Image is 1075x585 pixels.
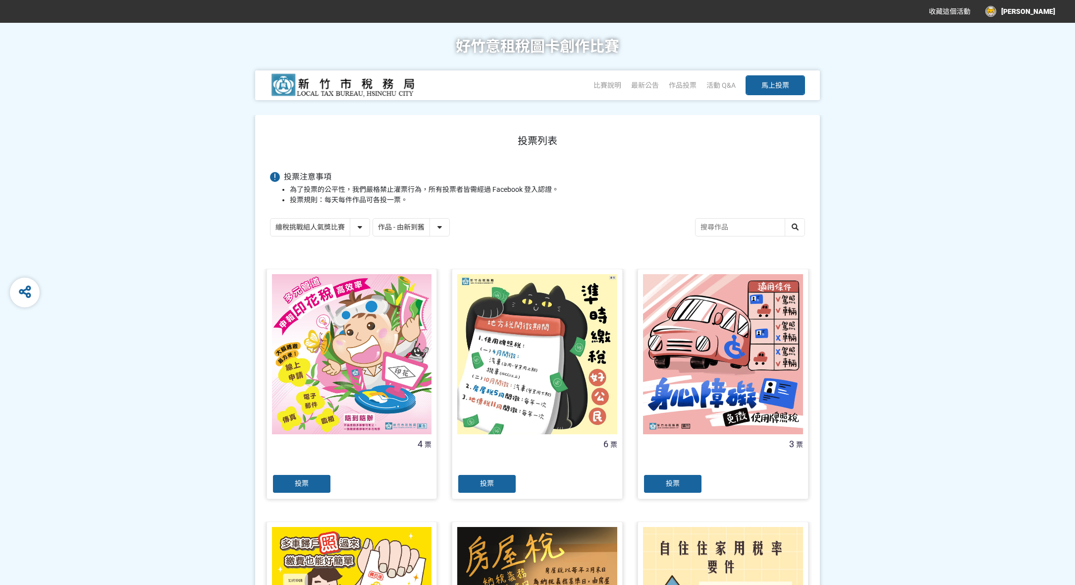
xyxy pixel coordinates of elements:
[418,439,423,449] span: 4
[270,73,419,98] img: 好竹意租稅圖卡創作比賽
[610,441,617,449] span: 票
[270,135,805,147] h1: 投票列表
[696,219,805,236] input: 搜尋作品
[706,81,736,89] a: 活動 Q&A
[669,81,697,89] span: 作品投票
[929,7,970,15] span: 收藏這個活動
[452,269,623,499] a: 6票投票
[290,184,805,195] li: 為了投票的公平性，我們嚴格禁止灌票行為，所有投票者皆需經過 Facebook 登入認證。
[789,439,794,449] span: 3
[796,441,803,449] span: 票
[267,269,437,499] a: 4票投票
[631,81,659,89] a: 最新公告
[284,172,331,181] span: 投票注意事項
[425,441,431,449] span: 票
[480,479,494,487] span: 投票
[603,439,608,449] span: 6
[593,81,621,89] a: 比賽說明
[290,195,805,205] li: 投票規則：每天每件作品可各投一票。
[295,479,309,487] span: 投票
[761,81,789,89] span: 馬上投票
[638,269,808,499] a: 3票投票
[666,479,680,487] span: 投票
[456,23,619,70] h1: 好竹意租稅圖卡創作比賽
[746,75,805,95] button: 馬上投票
